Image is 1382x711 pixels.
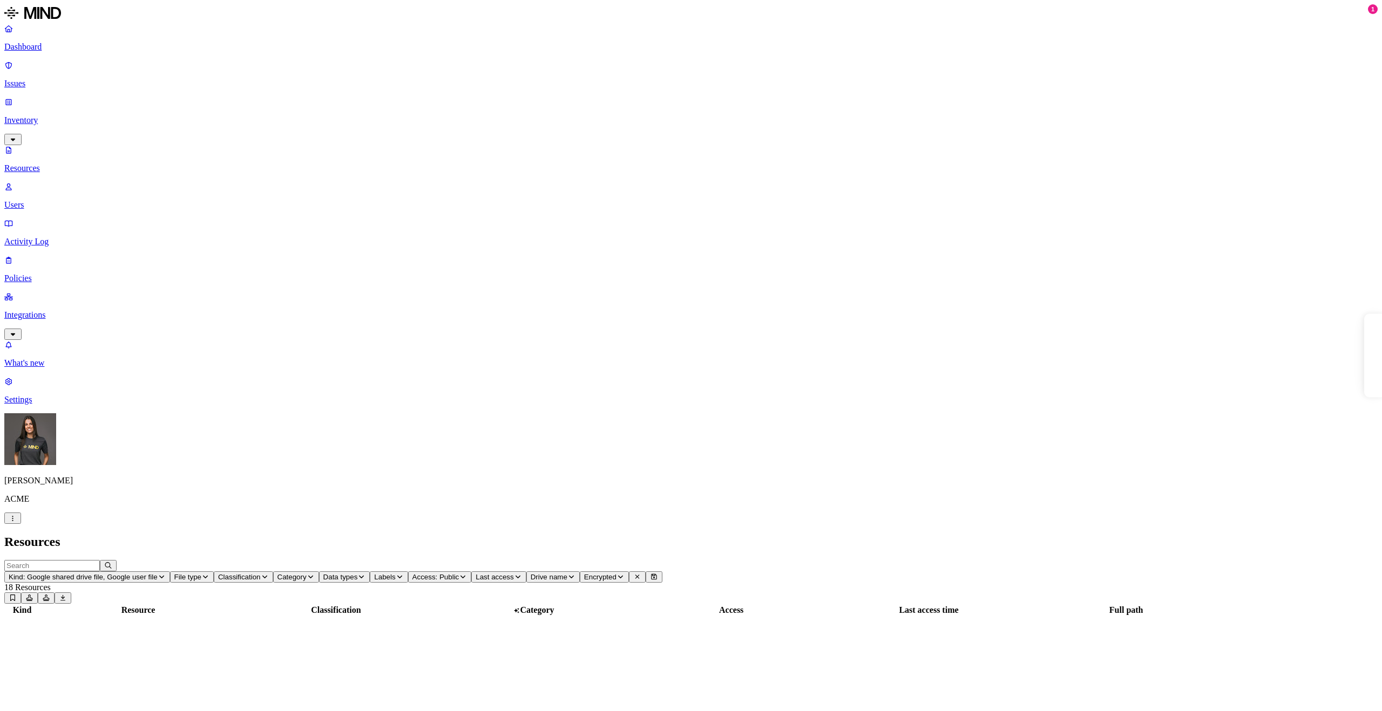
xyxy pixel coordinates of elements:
span: File type [174,573,201,581]
div: Full path [1028,605,1224,615]
span: Data types [323,573,358,581]
div: Resource [40,605,236,615]
p: Dashboard [4,42,1378,52]
span: Category [520,605,554,614]
span: Drive name [531,573,567,581]
p: Issues [4,79,1378,88]
img: Gal Cohen [4,413,56,465]
p: Activity Log [4,237,1378,247]
input: Search [4,560,100,571]
div: Last access time [831,605,1027,615]
p: Settings [4,395,1378,405]
div: Access [634,605,829,615]
p: What's new [4,358,1378,368]
span: Access: Public [412,573,459,581]
span: Classification [218,573,261,581]
div: Classification [238,605,434,615]
span: Encrypted [584,573,617,581]
p: ACME [4,494,1378,504]
span: Kind: Google shared drive file, Google user file [9,573,158,581]
span: Labels [374,573,395,581]
img: MIND [4,4,61,22]
p: Integrations [4,310,1378,320]
span: 18 Resources [4,583,51,592]
span: Last access [476,573,513,581]
p: Resources [4,163,1378,173]
p: Inventory [4,115,1378,125]
p: Policies [4,274,1378,283]
div: 1 [1368,4,1378,14]
div: Kind [6,605,38,615]
p: Users [4,200,1378,210]
span: Category [277,573,307,581]
h2: Resources [4,535,1378,549]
